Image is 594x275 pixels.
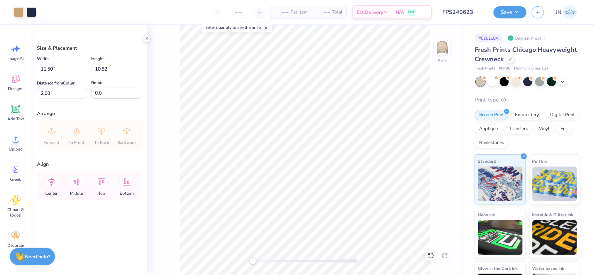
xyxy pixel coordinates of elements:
[316,9,330,16] span: – –
[505,124,532,134] div: Transfers
[91,55,104,63] label: Height
[553,5,580,19] a: JN
[475,124,502,134] div: Applique
[332,9,342,16] span: Total
[91,79,103,87] label: Rotate
[478,211,495,218] span: Neon Ink
[10,177,21,182] span: Greek
[291,9,308,16] span: Per Item
[532,265,564,272] span: Water based Ink
[532,157,547,165] span: Puff Ink
[478,265,517,272] span: Glow in the Dark Ink
[532,220,577,255] img: Metallic & Glitter Ink
[46,191,58,196] span: Center
[70,191,83,196] span: Middle
[478,220,523,255] img: Neon Ink
[546,110,579,120] div: Digital Print
[556,124,572,134] div: Foil
[37,161,141,168] div: Align
[534,124,554,134] div: Vinyl
[478,157,496,165] span: Standard
[4,207,27,218] span: Clipart & logos
[493,6,526,18] button: Save
[37,45,141,52] div: Size & Placement
[201,23,272,32] div: Enter quantity to see the price.
[37,110,141,117] div: Arrange
[499,66,510,72] span: # FP88
[556,8,561,16] span: JN
[475,96,580,104] div: Print Type
[25,253,50,260] strong: Need help?
[37,55,49,63] label: Width
[120,191,134,196] span: Bottom
[275,9,288,16] span: – –
[475,110,508,120] div: Screen Print
[8,56,24,61] span: Image AI
[437,5,488,19] input: Untitled Design
[478,167,523,201] img: Standard
[506,34,545,42] div: Original Proof
[435,40,449,54] img: Back
[514,66,549,72] span: Minimum Order: 12 +
[475,66,495,72] span: Fresh Prints
[408,10,415,15] span: Free
[250,258,256,265] div: Accessibility label
[9,146,23,152] span: Upload
[532,167,577,201] img: Puff Ink
[357,9,383,16] span: Est. Delivery
[475,46,577,63] span: Fresh Prints Chicago Heavyweight Crewneck
[532,211,573,218] span: Metallic & Glitter Ink
[98,191,105,196] span: Top
[7,243,24,248] span: Decorate
[475,34,502,42] div: # 526218A
[7,116,24,122] span: Add Text
[475,138,508,148] div: Rhinestones
[563,5,577,19] img: Jacky Noya
[396,9,404,16] span: N/A
[225,6,252,18] input: – –
[8,86,23,91] span: Designs
[438,58,447,64] div: Back
[510,110,544,120] div: Embroidery
[37,79,74,87] label: Distance from Collar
